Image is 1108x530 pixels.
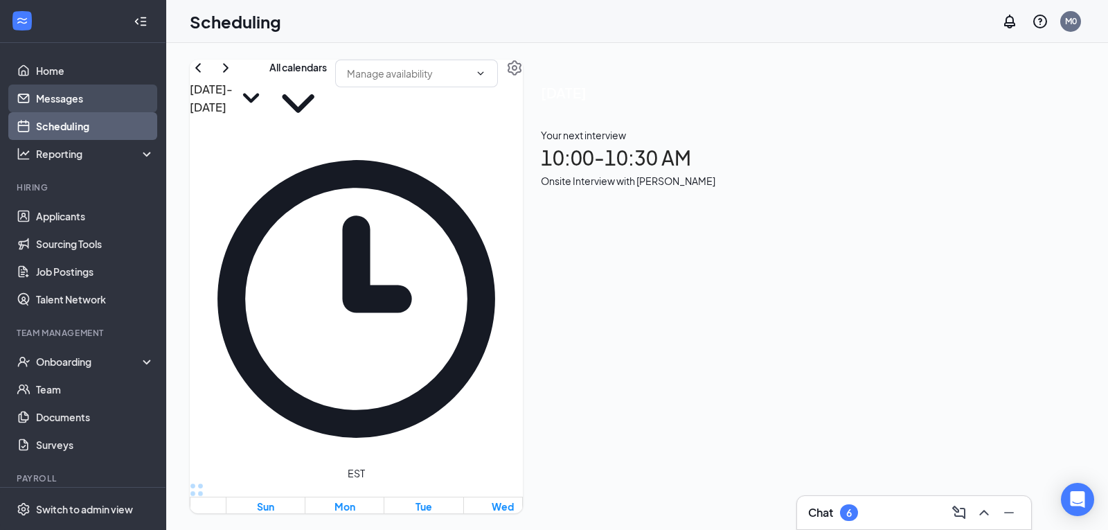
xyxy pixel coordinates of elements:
[36,403,154,431] a: Documents
[36,202,154,230] a: Applicants
[17,182,152,193] div: Hiring
[948,502,970,524] button: ComposeMessage
[347,66,470,81] input: Manage availability
[1001,504,1017,521] svg: Minimize
[36,431,154,459] a: Surveys
[17,147,30,161] svg: Analysis
[1065,15,1077,27] div: M0
[269,60,327,132] button: All calendarsChevronDown
[36,376,154,403] a: Team
[1032,13,1048,30] svg: QuestionInfo
[998,502,1020,524] button: Minimize
[412,499,436,514] div: Tue
[17,502,30,516] svg: Settings
[134,15,148,28] svg: Collapse
[36,502,133,516] div: Switch to admin view
[1061,483,1094,516] div: Open Intercom Messenger
[253,499,277,514] div: Sun
[36,258,154,285] a: Job Postings
[269,75,327,132] svg: ChevronDown
[36,57,154,85] a: Home
[36,230,154,258] a: Sourcing Tools
[17,327,152,339] div: Team Management
[1001,13,1018,30] svg: Notifications
[36,285,154,313] a: Talent Network
[506,60,523,132] a: Settings
[15,14,29,28] svg: WorkstreamLogo
[846,507,852,519] div: 6
[190,60,206,76] svg: ChevronLeft
[217,60,234,76] svg: ChevronRight
[506,60,523,76] svg: Settings
[808,505,833,520] h3: Chat
[973,502,995,524] button: ChevronUp
[190,80,233,116] h3: [DATE] - [DATE]
[17,355,30,369] svg: UserCheck
[190,132,523,466] svg: Clock
[491,499,515,514] div: Wed
[36,355,143,369] div: Onboarding
[333,499,357,514] div: Mon
[17,472,152,484] div: Payroll
[951,504,967,521] svg: ComposeMessage
[976,504,992,521] svg: ChevronUp
[541,143,715,173] h1: 10:00 - 10:30 AM
[36,85,154,112] a: Messages
[233,80,269,116] svg: SmallChevronDown
[36,147,155,161] div: Reporting
[541,127,715,143] div: Your next interview
[541,82,715,103] span: [DATE]
[475,68,486,79] svg: ChevronDown
[36,112,154,140] a: Scheduling
[190,10,281,33] h1: Scheduling
[348,466,365,481] span: EST
[541,173,715,188] div: Onsite Interview with [PERSON_NAME]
